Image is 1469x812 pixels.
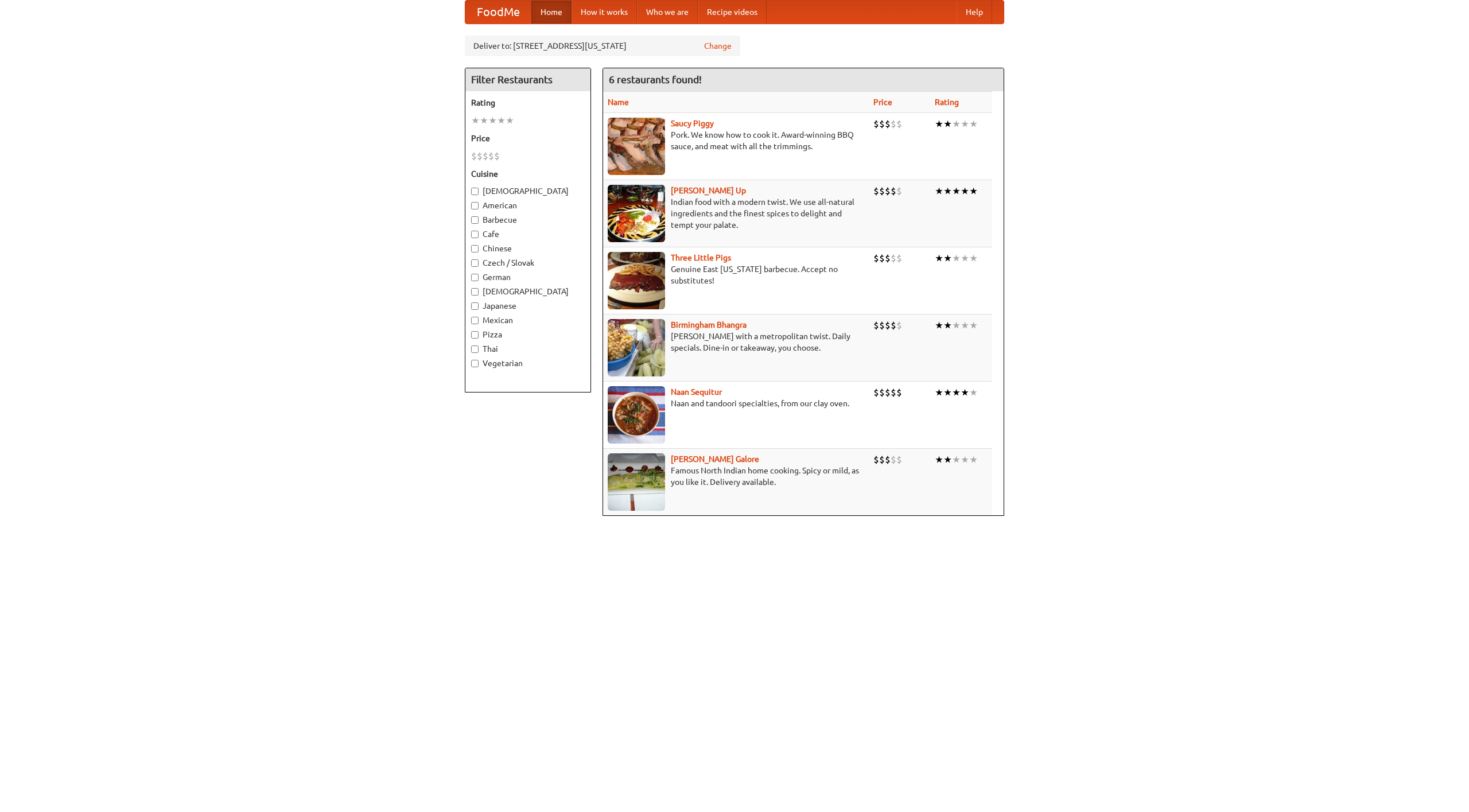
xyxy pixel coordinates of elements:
[896,185,902,197] li: $
[471,257,585,269] label: Czech / Slovak
[471,302,479,310] input: Japanese
[471,114,480,127] li: ★
[879,185,885,197] li: $
[483,150,488,162] li: $
[608,331,864,353] p: [PERSON_NAME] with a metropolitan twist. Daily specials. Dine-in or takeaway, you choose.
[961,319,969,332] li: ★
[465,68,590,91] h4: Filter Restaurants
[608,118,665,175] img: saucy.jpg
[873,319,879,332] li: $
[935,185,943,197] li: ★
[608,319,665,376] img: bhangra.jpg
[935,386,943,399] li: ★
[969,118,978,130] li: ★
[879,386,885,399] li: $
[952,453,961,466] li: ★
[873,386,879,399] li: $
[896,319,902,332] li: $
[477,150,483,162] li: $
[506,114,514,127] li: ★
[494,150,500,162] li: $
[885,386,891,399] li: $
[471,288,479,296] input: [DEMOGRAPHIC_DATA]
[943,386,952,399] li: ★
[969,319,978,332] li: ★
[671,320,747,329] a: Birmingham Bhangra
[608,185,665,242] img: curryup.jpg
[471,259,479,267] input: Czech / Slovak
[943,185,952,197] li: ★
[952,252,961,265] li: ★
[471,243,585,254] label: Chinese
[608,465,864,488] p: Famous North Indian home cooking. Spicy or mild, as you like it. Delivery available.
[671,387,722,397] a: Naan Sequitur
[961,252,969,265] li: ★
[879,252,885,265] li: $
[471,231,479,238] input: Cafe
[471,245,479,252] input: Chinese
[961,453,969,466] li: ★
[637,1,698,24] a: Who we are
[608,453,665,511] img: currygalore.jpg
[608,196,864,231] p: Indian food with a modern twist. We use all-natural ingredients and the finest spices to delight ...
[896,252,902,265] li: $
[608,98,629,107] a: Name
[471,317,479,324] input: Mexican
[873,252,879,265] li: $
[698,1,767,24] a: Recipe videos
[608,386,665,444] img: naansequitur.jpg
[873,185,879,197] li: $
[671,253,731,262] a: Three Little Pigs
[471,331,479,339] input: Pizza
[488,114,497,127] li: ★
[873,98,892,107] a: Price
[488,150,494,162] li: $
[471,274,479,281] input: German
[879,453,885,466] li: $
[885,453,891,466] li: $
[935,118,943,130] li: ★
[471,228,585,240] label: Cafe
[608,129,864,152] p: Pork. We know how to cook it. Award-winning BBQ sauce, and meat with all the trimmings.
[471,185,585,197] label: [DEMOGRAPHIC_DATA]
[885,319,891,332] li: $
[471,97,585,108] h5: Rating
[891,252,896,265] li: $
[465,1,531,24] a: FoodMe
[671,119,714,128] a: Saucy Piggy
[465,36,740,56] div: Deliver to: [STREET_ADDRESS][US_STATE]
[891,453,896,466] li: $
[935,252,943,265] li: ★
[531,1,572,24] a: Home
[961,118,969,130] li: ★
[896,386,902,399] li: $
[471,188,479,195] input: [DEMOGRAPHIC_DATA]
[471,216,479,224] input: Barbecue
[671,454,759,464] a: [PERSON_NAME] Galore
[873,453,879,466] li: $
[471,214,585,226] label: Barbecue
[471,133,585,144] h5: Price
[969,453,978,466] li: ★
[891,185,896,197] li: $
[891,319,896,332] li: $
[935,453,943,466] li: ★
[873,118,879,130] li: $
[943,319,952,332] li: ★
[969,252,978,265] li: ★
[497,114,506,127] li: ★
[471,271,585,283] label: German
[471,200,585,211] label: American
[608,263,864,286] p: Genuine East [US_STATE] barbecue. Accept no substitutes!
[471,358,585,369] label: Vegetarian
[952,118,961,130] li: ★
[935,98,959,107] a: Rating
[961,185,969,197] li: ★
[935,319,943,332] li: ★
[471,150,477,162] li: $
[471,202,479,209] input: American
[879,319,885,332] li: $
[671,186,746,195] a: [PERSON_NAME] Up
